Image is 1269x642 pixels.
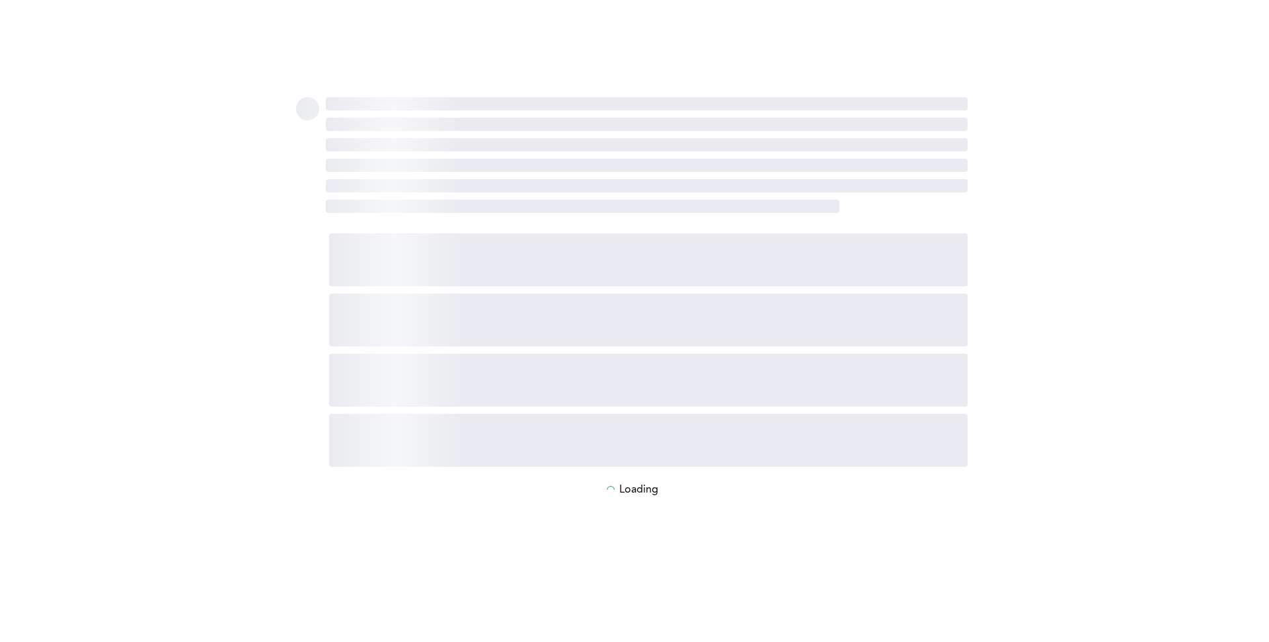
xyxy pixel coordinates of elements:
[326,159,968,172] span: ‌
[329,414,968,467] span: ‌
[296,97,319,120] span: ‌
[326,118,968,131] span: ‌
[329,233,968,286] span: ‌
[326,97,968,110] span: ‌
[329,354,968,407] span: ‌
[619,484,658,496] p: Loading
[326,200,839,213] span: ‌
[329,294,968,346] span: ‌
[326,138,968,151] span: ‌
[326,179,968,192] span: ‌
